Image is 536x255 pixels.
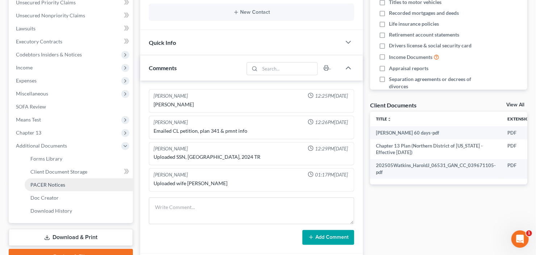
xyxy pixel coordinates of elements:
span: SOFA Review [16,103,46,110]
div: [PERSON_NAME] [154,171,188,178]
span: PACER Notices [30,182,65,188]
td: 202505Watkins_HaroldJ_06531_GAN_CC_039671105-pdf [370,159,502,179]
span: Life insurance policies [389,20,439,27]
span: 01:17PM[DATE] [315,171,348,178]
a: Titleunfold_more [376,116,391,122]
a: Forms Library [25,152,133,165]
a: View All [506,102,524,107]
span: Additional Documents [16,143,67,149]
span: Lawsuits [16,25,35,31]
a: Download History [25,204,133,217]
td: [PERSON_NAME] 60 days-pdf [370,126,502,139]
i: unfold_more [387,117,391,122]
button: Add Comment [302,230,354,245]
span: Client Document Storage [30,169,87,175]
span: Codebtors Insiders & Notices [16,51,82,58]
span: Quick Info [149,39,176,46]
a: Unsecured Nonpriority Claims [10,9,133,22]
input: Search... [260,63,318,75]
span: Drivers license & social security card [389,42,472,49]
span: Executory Contracts [16,38,62,44]
a: Lawsuits [10,22,133,35]
span: 12:29PM[DATE] [315,145,348,152]
a: PACER Notices [25,178,133,191]
span: Means Test [16,116,41,123]
span: 1 [526,230,532,236]
div: [PERSON_NAME] [154,119,188,126]
a: Executory Contracts [10,35,133,48]
div: Uploaded SSN, [GEOGRAPHIC_DATA], 2024 TR [154,153,349,161]
span: Forms Library [30,156,62,162]
span: Separation agreements or decrees of divorces [389,76,482,90]
span: Expenses [16,77,37,84]
span: 12:25PM[DATE] [315,93,348,99]
span: Comments [149,64,177,71]
a: SOFA Review [10,100,133,113]
a: Client Document Storage [25,165,133,178]
span: Income [16,64,33,71]
div: [PERSON_NAME] [154,101,349,108]
span: Retirement account statements [389,31,459,38]
div: Uploaded wife [PERSON_NAME] [154,180,349,187]
a: Doc Creator [25,191,133,204]
span: Download History [30,208,72,214]
button: New Contact [155,9,348,15]
span: Recorded mortgages and deeds [389,9,459,17]
div: [PERSON_NAME] [154,145,188,152]
span: Miscellaneous [16,90,48,97]
span: Income Documents [389,54,432,61]
div: [PERSON_NAME] [154,93,188,99]
td: Chapter 13 Plan (Northern District of [US_STATE] - Effective [DATE]) [370,139,502,159]
span: Appraisal reports [389,65,428,72]
a: Download & Print [9,229,133,246]
div: Client Documents [370,101,416,109]
span: Unsecured Nonpriority Claims [16,12,85,18]
div: Emailed CL petition, plan 341 & pmnt info [154,127,349,135]
span: 12:26PM[DATE] [315,119,348,126]
span: Chapter 13 [16,129,41,136]
iframe: Intercom live chat [511,230,529,248]
span: Doc Creator [30,195,59,201]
